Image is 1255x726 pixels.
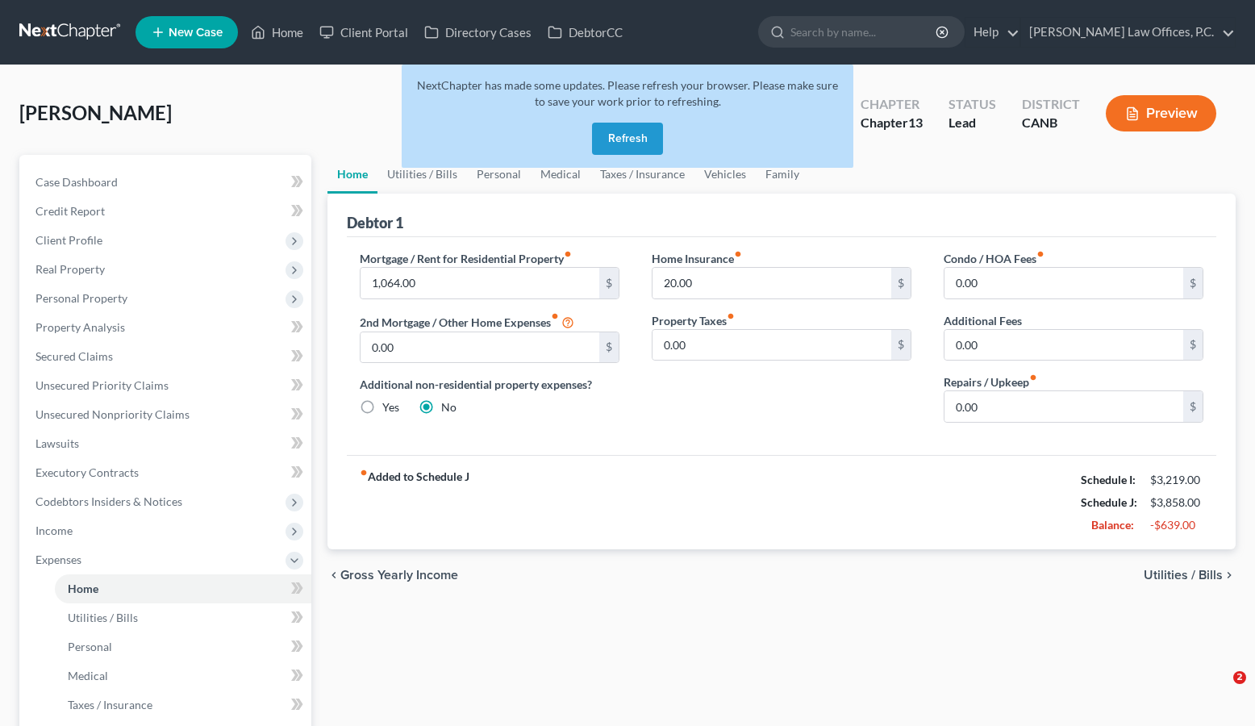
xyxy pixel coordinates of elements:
[599,332,619,363] div: $
[861,95,923,114] div: Chapter
[23,371,311,400] a: Unsecured Priority Claims
[1183,268,1203,298] div: $
[416,18,540,47] a: Directory Cases
[327,569,458,582] button: chevron_left Gross Yearly Income
[35,553,81,566] span: Expenses
[1029,373,1037,382] i: fiber_manual_record
[311,18,416,47] a: Client Portal
[1081,495,1137,509] strong: Schedule J:
[360,469,469,536] strong: Added to Schedule J
[540,18,631,47] a: DebtorCC
[944,373,1037,390] label: Repairs / Upkeep
[35,262,105,276] span: Real Property
[1022,95,1080,114] div: District
[23,458,311,487] a: Executory Contracts
[55,603,311,632] a: Utilities / Bills
[944,268,1183,298] input: --
[861,114,923,132] div: Chapter
[1150,494,1203,511] div: $3,858.00
[891,330,911,361] div: $
[340,569,458,582] span: Gross Yearly Income
[653,330,891,361] input: --
[441,399,457,415] label: No
[35,378,169,392] span: Unsecured Priority Claims
[1022,114,1080,132] div: CANB
[23,342,311,371] a: Secured Claims
[1200,671,1239,710] iframe: Intercom live chat
[361,332,599,363] input: --
[68,698,152,711] span: Taxes / Insurance
[1144,569,1236,582] button: Utilities / Bills chevron_right
[23,400,311,429] a: Unsecured Nonpriority Claims
[360,376,619,393] label: Additional non-residential property expenses?
[35,233,102,247] span: Client Profile
[169,27,223,39] span: New Case
[35,349,113,363] span: Secured Claims
[564,250,572,258] i: fiber_manual_record
[944,312,1022,329] label: Additional Fees
[35,524,73,537] span: Income
[1150,472,1203,488] div: $3,219.00
[417,78,838,108] span: NextChapter has made some updates. Please refresh your browser. Please make sure to save your wor...
[944,391,1183,422] input: --
[68,611,138,624] span: Utilities / Bills
[347,213,403,232] div: Debtor 1
[327,155,377,194] a: Home
[908,115,923,130] span: 13
[382,399,399,415] label: Yes
[1091,518,1134,532] strong: Balance:
[55,691,311,720] a: Taxes / Insurance
[23,429,311,458] a: Lawsuits
[68,669,108,682] span: Medical
[23,197,311,226] a: Credit Report
[19,101,172,124] span: [PERSON_NAME]
[599,268,619,298] div: $
[727,312,735,320] i: fiber_manual_record
[35,204,105,218] span: Credit Report
[1150,517,1203,533] div: -$639.00
[361,268,599,298] input: --
[55,632,311,661] a: Personal
[360,312,574,332] label: 2nd Mortgage / Other Home Expenses
[243,18,311,47] a: Home
[965,18,1019,47] a: Help
[327,569,340,582] i: chevron_left
[551,312,559,320] i: fiber_manual_record
[35,175,118,189] span: Case Dashboard
[944,250,1044,267] label: Condo / HOA Fees
[1081,473,1136,486] strong: Schedule I:
[949,95,996,114] div: Status
[734,250,742,258] i: fiber_manual_record
[35,465,139,479] span: Executory Contracts
[55,574,311,603] a: Home
[23,168,311,197] a: Case Dashboard
[944,330,1183,361] input: --
[1036,250,1044,258] i: fiber_manual_record
[652,312,735,329] label: Property Taxes
[35,291,127,305] span: Personal Property
[653,268,891,298] input: --
[1183,391,1203,422] div: $
[68,582,98,595] span: Home
[23,313,311,342] a: Property Analysis
[35,494,182,508] span: Codebtors Insiders & Notices
[949,114,996,132] div: Lead
[35,320,125,334] span: Property Analysis
[360,469,368,477] i: fiber_manual_record
[68,640,112,653] span: Personal
[1223,569,1236,582] i: chevron_right
[55,661,311,691] a: Medical
[35,407,190,421] span: Unsecured Nonpriority Claims
[35,436,79,450] span: Lawsuits
[891,268,911,298] div: $
[652,250,742,267] label: Home Insurance
[592,123,663,155] button: Refresh
[1106,95,1216,131] button: Preview
[360,250,572,267] label: Mortgage / Rent for Residential Property
[1183,330,1203,361] div: $
[1021,18,1235,47] a: [PERSON_NAME] Law Offices, P.C.
[790,17,938,47] input: Search by name...
[1144,569,1223,582] span: Utilities / Bills
[1233,671,1246,684] span: 2
[377,155,467,194] a: Utilities / Bills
